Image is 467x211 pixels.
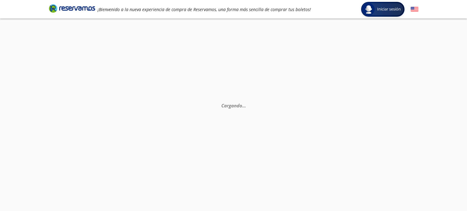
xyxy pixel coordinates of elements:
[98,6,311,12] em: ¡Bienvenido a la nueva experiencia de compra de Reservamos, una forma más sencilla de comprar tus...
[49,4,95,15] a: Brand Logo
[242,102,244,109] span: .
[245,102,246,109] span: .
[49,4,95,13] i: Brand Logo
[244,102,245,109] span: .
[411,6,418,13] button: English
[375,6,403,12] span: Iniciar sesión
[221,102,246,109] em: Cargando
